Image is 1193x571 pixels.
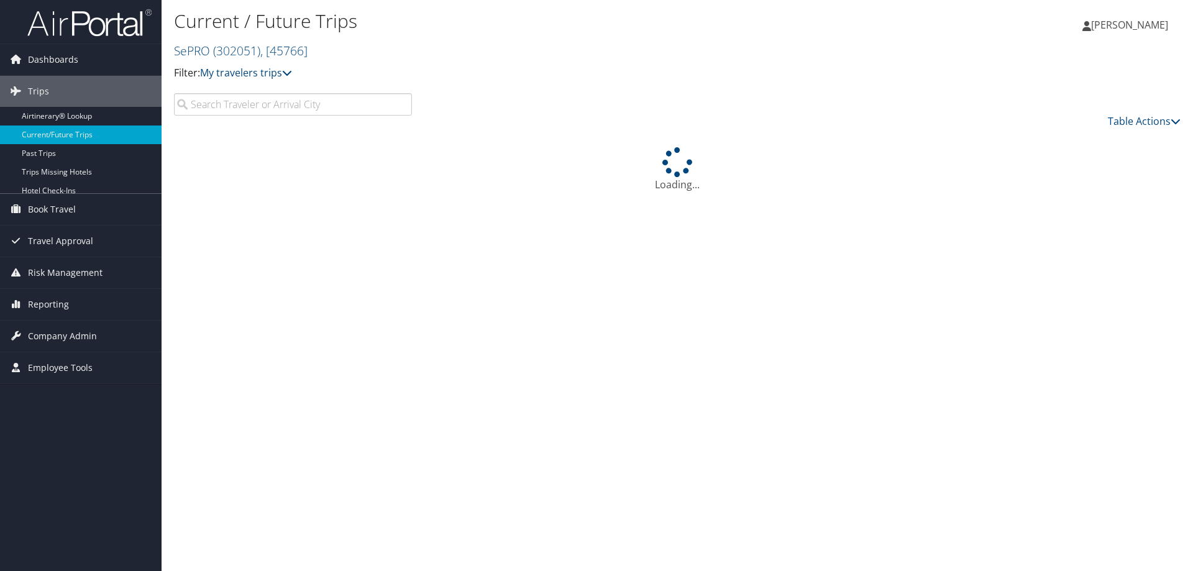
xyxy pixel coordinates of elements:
[28,194,76,225] span: Book Travel
[28,321,97,352] span: Company Admin
[28,44,78,75] span: Dashboards
[28,289,69,320] span: Reporting
[28,352,93,383] span: Employee Tools
[174,147,1181,192] div: Loading...
[27,8,152,37] img: airportal-logo.png
[260,42,308,59] span: , [ 45766 ]
[1082,6,1181,43] a: [PERSON_NAME]
[28,76,49,107] span: Trips
[174,93,412,116] input: Search Traveler or Arrival City
[174,65,845,81] p: Filter:
[174,8,845,34] h1: Current / Future Trips
[28,257,103,288] span: Risk Management
[174,42,308,59] a: SePRO
[28,226,93,257] span: Travel Approval
[1091,18,1168,32] span: [PERSON_NAME]
[213,42,260,59] span: ( 302051 )
[200,66,292,80] a: My travelers trips
[1108,114,1181,128] a: Table Actions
